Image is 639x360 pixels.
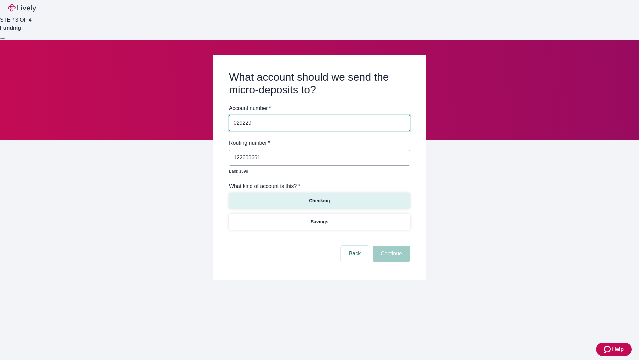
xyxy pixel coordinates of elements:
p: Bank 1898 [229,168,405,174]
label: Routing number [229,139,270,147]
button: Checking [229,193,410,209]
label: Account number [229,104,271,112]
label: What kind of account is this? * [229,182,300,190]
svg: Zendesk support icon [604,345,612,353]
h2: What account should we send the micro-deposits to? [229,71,410,96]
img: Lively [8,4,36,12]
span: Help [612,345,624,353]
p: Checking [309,197,330,204]
button: Savings [229,214,410,230]
button: Zendesk support iconHelp [596,343,632,356]
p: Savings [311,218,328,225]
button: Back [341,246,369,262]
